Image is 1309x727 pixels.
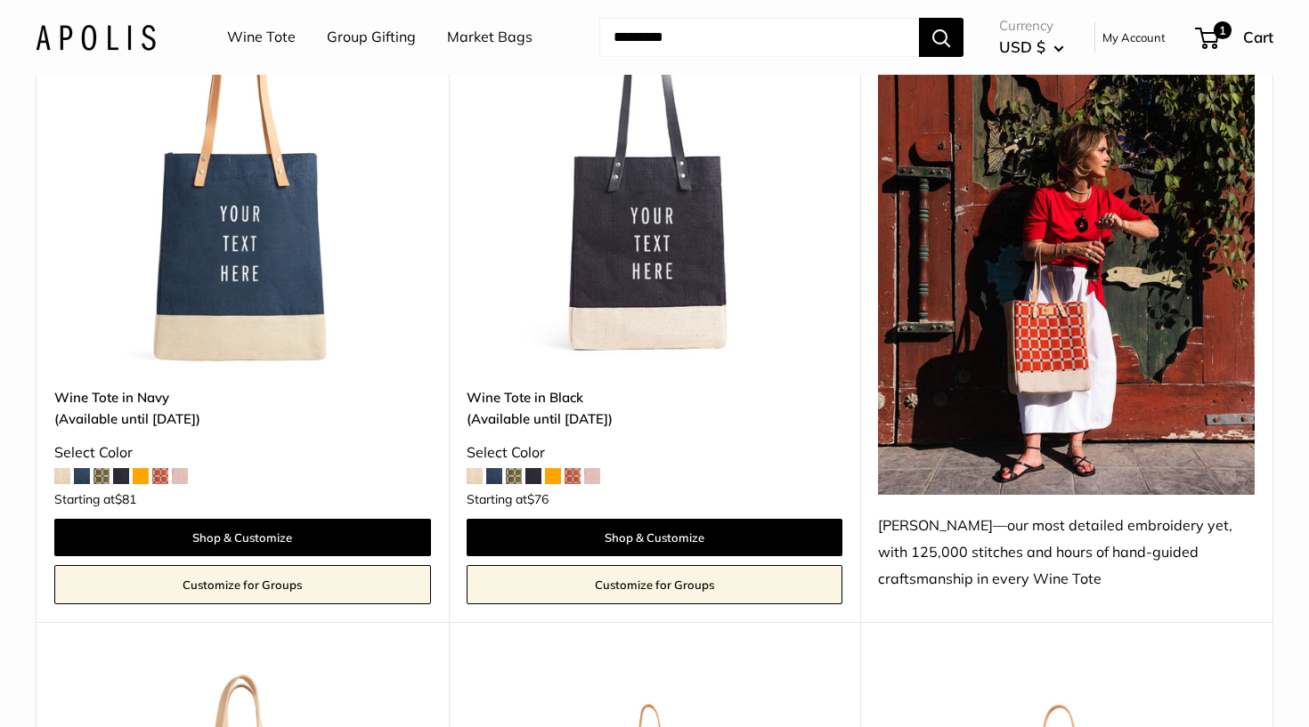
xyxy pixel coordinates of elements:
[36,24,156,50] img: Apolis
[227,24,296,51] a: Wine Tote
[878,513,1255,593] div: [PERSON_NAME]—our most detailed embroidery yet, with 125,000 stitches and hours of hand-guided cr...
[54,440,431,466] div: Select Color
[1214,21,1232,39] span: 1
[999,33,1064,61] button: USD $
[447,24,533,51] a: Market Bags
[999,37,1045,56] span: USD $
[467,440,843,466] div: Select Color
[54,387,431,429] a: Wine Tote in Navy(Available until [DATE])
[1243,28,1273,46] span: Cart
[467,519,843,556] a: Shop & Customize
[54,565,431,604] a: Customize for Groups
[599,18,919,57] input: Search...
[999,13,1064,38] span: Currency
[54,493,136,505] span: Starting at
[1197,23,1273,52] a: 1 Cart
[327,24,416,51] a: Group Gifting
[1102,27,1166,48] a: My Account
[115,491,136,507] span: $81
[919,18,963,57] button: Search
[467,493,549,505] span: Starting at
[54,519,431,556] a: Shop & Customize
[467,387,843,429] a: Wine Tote in Black(Available until [DATE])
[527,491,549,507] span: $76
[467,565,843,604] a: Customize for Groups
